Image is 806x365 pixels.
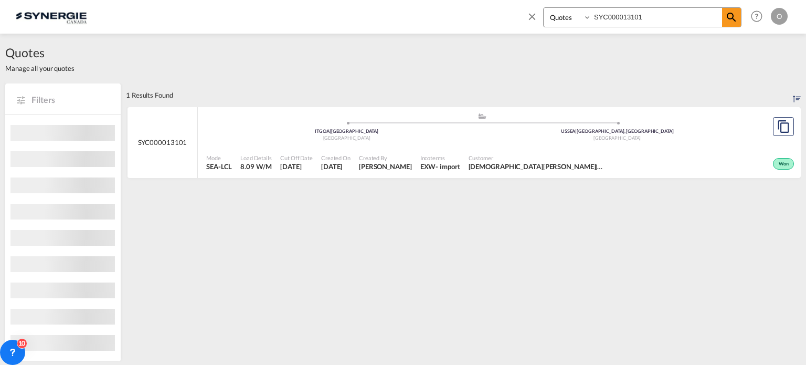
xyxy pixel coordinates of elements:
span: Won [779,161,791,168]
span: USSEA [GEOGRAPHIC_DATA], [GEOGRAPHIC_DATA] [561,128,674,134]
span: 8 Jul 2025 [321,162,351,171]
span: | [330,128,331,134]
span: Cut Off Date [280,154,313,162]
div: Won [773,158,794,170]
md-icon: icon-magnify [725,11,738,24]
span: [PERSON_NAME] [596,162,640,171]
div: Help [748,7,771,26]
div: 1 Results Found [126,84,173,107]
span: Created On [321,154,351,162]
div: - import [436,162,460,171]
div: EXW [420,162,436,171]
span: | [575,128,577,134]
md-icon: icon-close [526,11,538,22]
span: Customer [469,154,605,162]
span: Quotes [5,44,75,61]
span: Manage all your quotes [5,64,75,73]
span: 8.09 W/M [240,162,271,171]
span: ITGOA [GEOGRAPHIC_DATA] [315,128,378,134]
button: Copy Quote [773,117,794,136]
input: Enter Quotation Number [591,8,722,26]
span: [GEOGRAPHIC_DATA] [323,135,370,141]
span: Created By [359,154,412,162]
span: SHIVA TOUFIGHI JACK VICTOR [469,162,605,171]
img: 1f56c880d42311ef80fc7dca854c8e59.png [16,5,87,28]
span: Pablo Gomez Saldarriaga [359,162,412,171]
span: Load Details [240,154,272,162]
span: icon-close [526,7,543,33]
span: SEA-LCL [206,162,232,171]
span: Filters [31,94,110,106]
span: Incoterms [420,154,460,162]
md-icon: assets/icons/custom/ship-fill.svg [476,113,489,119]
div: EXW import [420,162,460,171]
span: [GEOGRAPHIC_DATA] [593,135,641,141]
div: SYC000013101 assets/icons/custom/ship-fill.svgassets/icons/custom/roll-o-plane.svgOriginGenova It... [128,107,801,179]
span: Mode [206,154,232,162]
span: SYC000013101 [138,138,187,147]
div: O [771,8,788,25]
span: Help [748,7,766,25]
md-icon: assets/icons/custom/copyQuote.svg [777,120,790,133]
div: Sort by: Created On [793,84,801,107]
span: 8 Jul 2025 [280,162,313,171]
span: icon-magnify [722,8,741,27]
